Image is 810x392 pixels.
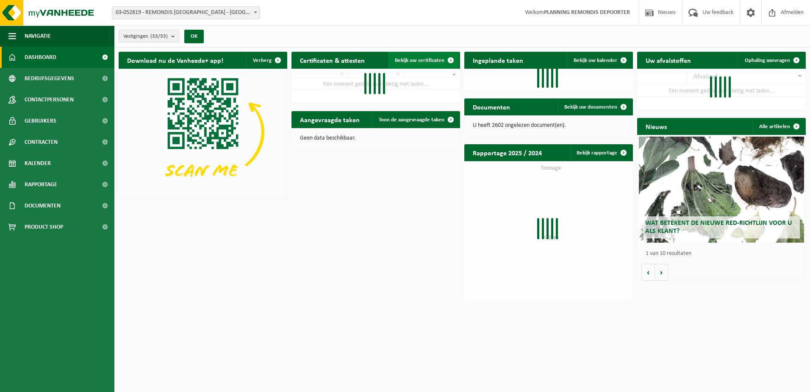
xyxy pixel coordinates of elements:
button: Verberg [246,52,286,69]
span: 03-052819 - REMONDIS WEST-VLAANDEREN - OOSTENDE [112,6,260,19]
span: Gebruikers [25,110,56,132]
button: Vestigingen(33/33) [119,30,179,42]
img: Download de VHEPlus App [119,69,287,196]
h2: Ingeplande taken [464,52,532,68]
span: Bedrijfsgegevens [25,68,74,89]
a: Wat betekent de nieuwe RED-richtlijn voor u als klant? [639,137,804,243]
span: Kalender [25,153,51,174]
span: Navigatie [25,25,51,47]
span: Contracten [25,132,58,153]
a: Toon de aangevraagde taken [372,111,459,128]
span: Documenten [25,195,61,216]
span: Toon de aangevraagde taken [379,117,444,123]
span: Bekijk uw documenten [564,104,617,110]
h2: Documenten [464,98,519,115]
a: Bekijk uw certificaten [388,52,459,69]
p: Geen data beschikbaar. [300,135,452,141]
span: 03-052819 - REMONDIS WEST-VLAANDEREN - OOSTENDE [112,7,260,19]
span: Verberg [253,58,272,63]
h2: Certificaten & attesten [291,52,373,68]
h2: Nieuws [637,118,675,134]
a: Ophaling aanvragen [738,52,805,69]
span: Contactpersonen [25,89,74,110]
span: Wat betekent de nieuwe RED-richtlijn voor u als klant? [645,220,792,235]
span: Product Shop [25,216,63,238]
p: U heeft 2602 ongelezen document(en). [473,123,624,129]
button: Volgende [655,264,668,281]
h2: Uw afvalstoffen [637,52,699,68]
count: (33/33) [150,34,168,39]
span: Dashboard [25,47,56,68]
a: Alle artikelen [752,118,805,135]
span: Bekijk uw certificaten [395,58,444,63]
button: Vorige [641,264,655,281]
a: Bekijk rapportage [570,144,632,161]
span: Rapportage [25,174,57,195]
h2: Rapportage 2025 / 2024 [464,144,550,161]
a: Bekijk uw kalender [567,52,632,69]
h2: Download nu de Vanheede+ app! [119,52,232,68]
span: Vestigingen [123,30,168,43]
p: 1 van 10 resultaten [646,251,802,257]
h2: Aangevraagde taken [291,111,368,128]
a: Bekijk uw documenten [558,98,632,115]
span: Ophaling aanvragen [745,58,790,63]
strong: PLANNING REMONDIS DEPOORTER [544,9,630,16]
span: Bekijk uw kalender [574,58,617,63]
button: OK [184,30,204,43]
